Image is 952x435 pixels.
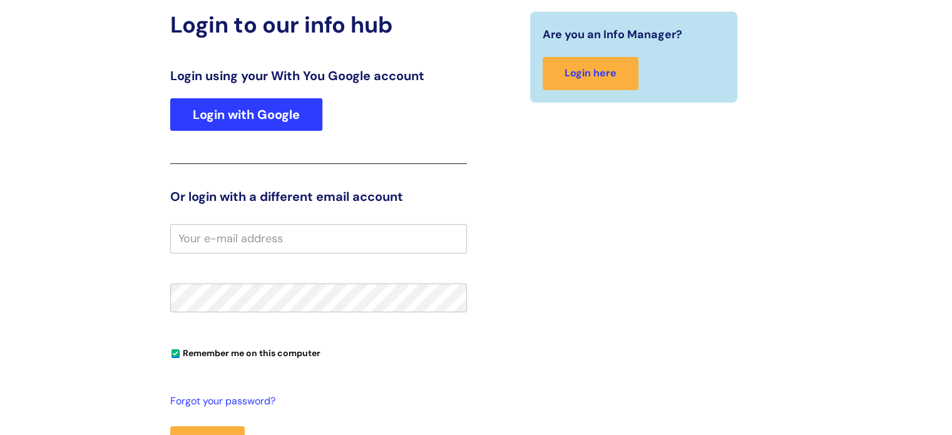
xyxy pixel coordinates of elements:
[543,57,638,90] a: Login here
[170,189,467,204] h3: Or login with a different email account
[171,350,180,358] input: Remember me on this computer
[170,224,467,253] input: Your e-mail address
[170,342,467,362] div: You can uncheck this option if you're logging in from a shared device
[170,11,467,38] h2: Login to our info hub
[170,98,322,131] a: Login with Google
[543,24,682,44] span: Are you an Info Manager?
[170,392,461,411] a: Forgot your password?
[170,68,467,83] h3: Login using your With You Google account
[170,345,320,359] label: Remember me on this computer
